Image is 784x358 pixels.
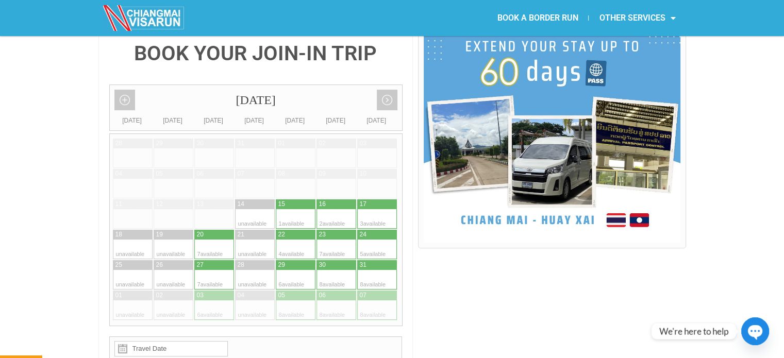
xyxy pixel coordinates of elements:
div: [DATE] [110,85,402,115]
div: 27 [197,261,204,269]
div: 02 [319,139,326,148]
div: 26 [156,261,163,269]
div: [DATE] [112,115,153,126]
div: 31 [360,261,366,269]
div: 30 [197,139,204,148]
div: 29 [278,261,285,269]
div: 23 [319,230,326,239]
div: 31 [238,139,244,148]
div: 06 [319,291,326,300]
div: 25 [115,261,122,269]
div: [DATE] [315,115,356,126]
div: 29 [156,139,163,148]
div: 24 [360,230,366,239]
div: 07 [238,169,244,178]
div: [DATE] [356,115,397,126]
nav: Menu [392,6,686,30]
div: 10 [360,169,366,178]
div: 28 [115,139,122,148]
div: 03 [360,139,366,148]
div: 06 [197,169,204,178]
div: 09 [319,169,326,178]
div: 11 [115,200,122,209]
div: 05 [156,169,163,178]
div: 17 [360,200,366,209]
div: 19 [156,230,163,239]
div: 20 [197,230,204,239]
div: 28 [238,261,244,269]
div: [DATE] [193,115,234,126]
a: BOOK A BORDER RUN [487,6,588,30]
div: 01 [278,139,285,148]
div: 21 [238,230,244,239]
div: 30 [319,261,326,269]
div: 18 [115,230,122,239]
div: 02 [156,291,163,300]
div: 12 [156,200,163,209]
div: 14 [238,200,244,209]
div: 01 [115,291,122,300]
div: 22 [278,230,285,239]
a: OTHER SERVICES [589,6,686,30]
div: 03 [197,291,204,300]
div: 16 [319,200,326,209]
div: 04 [238,291,244,300]
div: 05 [278,291,285,300]
div: [DATE] [234,115,275,126]
div: 08 [278,169,285,178]
div: [DATE] [153,115,193,126]
div: [DATE] [275,115,315,126]
div: 13 [197,200,204,209]
div: 04 [115,169,122,178]
div: 07 [360,291,366,300]
div: 15 [278,200,285,209]
h4: BOOK YOUR JOIN-IN TRIP [109,43,403,64]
